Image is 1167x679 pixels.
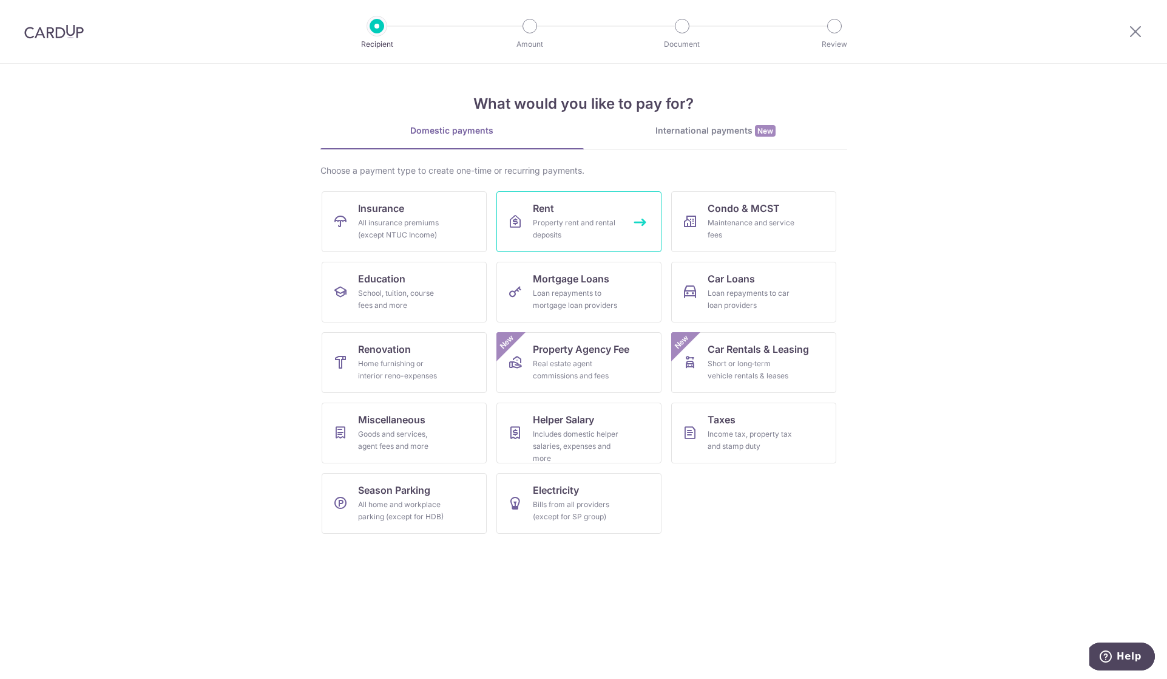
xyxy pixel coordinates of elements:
[322,332,487,393] a: RenovationHome furnishing or interior reno-expenses
[358,483,430,497] span: Season Parking
[708,201,780,216] span: Condo & MCST
[708,412,736,427] span: Taxes
[790,38,879,50] p: Review
[637,38,727,50] p: Document
[708,217,795,241] div: Maintenance and service fees
[358,217,445,241] div: All insurance premiums (except NTUC Income)
[533,217,620,241] div: Property rent and rental deposits
[358,271,405,286] span: Education
[1089,643,1155,673] iframe: Opens a widget where you can find more information
[533,412,594,427] span: Helper Salary
[496,403,661,463] a: Helper SalaryIncludes domestic helper salaries, expenses and more
[322,262,487,322] a: EducationSchool, tuition, course fees and more
[533,428,620,465] div: Includes domestic helper salaries, expenses and more
[24,24,84,39] img: CardUp
[708,358,795,382] div: Short or long‑term vehicle rentals & leases
[533,271,609,286] span: Mortgage Loans
[358,287,445,312] div: School, tuition, course fees and more
[358,358,445,382] div: Home furnishing or interior reno-expenses
[533,358,620,382] div: Real estate agent commissions and fees
[496,191,661,252] a: RentProperty rent and rental deposits
[496,262,661,322] a: Mortgage LoansLoan repayments to mortgage loan providers
[533,342,629,357] span: Property Agency Fee
[358,342,411,357] span: Renovation
[708,342,809,357] span: Car Rentals & Leasing
[671,332,836,393] a: Car Rentals & LeasingShort or long‑term vehicle rentals & leasesNew
[708,287,795,312] div: Loan repayments to car loan providers
[320,165,847,177] div: Choose a payment type to create one-time or recurring payments.
[671,403,836,463] a: TaxesIncome tax, property tax and stamp duty
[671,191,836,252] a: Condo & MCSTMaintenance and service fees
[708,428,795,452] div: Income tax, property tax and stamp duty
[322,191,487,252] a: InsuranceAll insurance premiums (except NTUC Income)
[27,9,52,19] span: Help
[358,499,445,523] div: All home and workplace parking (except for HDB)
[671,262,836,322] a: Car LoansLoan repayments to car loan providers
[320,125,584,137] div: Domestic payments
[358,412,425,427] span: Miscellaneous
[496,332,516,352] span: New
[320,93,847,115] h4: What would you like to pay for?
[671,332,691,352] span: New
[533,499,620,523] div: Bills from all providers (except for SP group)
[533,287,620,312] div: Loan repayments to mortgage loan providers
[322,473,487,534] a: Season ParkingAll home and workplace parking (except for HDB)
[332,38,422,50] p: Recipient
[533,483,579,497] span: Electricity
[533,201,554,216] span: Rent
[755,125,776,137] span: New
[485,38,575,50] p: Amount
[708,271,755,286] span: Car Loans
[496,332,661,393] a: Property Agency FeeReal estate agent commissions and feesNew
[496,473,661,534] a: ElectricityBills from all providers (except for SP group)
[584,125,847,137] div: International payments
[358,428,445,452] div: Goods and services, agent fees and more
[358,201,404,216] span: Insurance
[322,403,487,463] a: MiscellaneousGoods and services, agent fees and more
